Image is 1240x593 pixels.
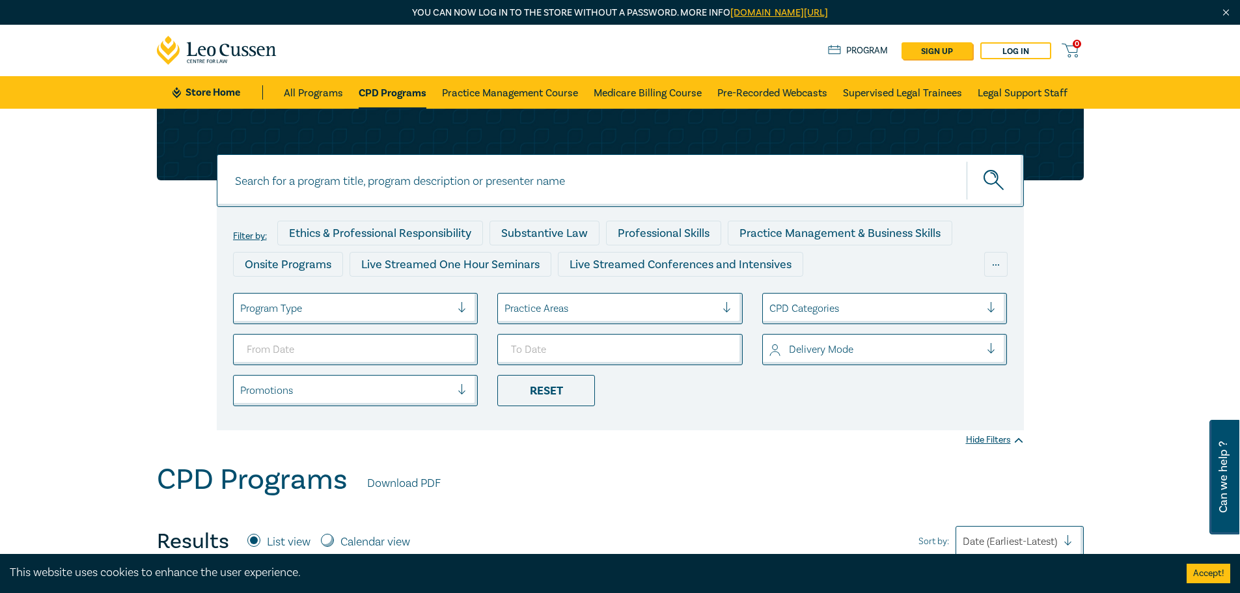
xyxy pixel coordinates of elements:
div: Practice Management & Business Skills [728,221,952,245]
a: Log in [980,42,1051,59]
div: ... [984,252,1008,277]
input: select [504,301,507,316]
input: select [769,342,772,357]
div: Ethics & Professional Responsibility [277,221,483,245]
input: Search for a program title, program description or presenter name [217,154,1024,207]
div: Hide Filters [966,434,1024,447]
a: Pre-Recorded Webcasts [717,76,827,109]
div: Live Streamed Conferences and Intensives [558,252,803,277]
input: To Date [497,334,743,365]
a: CPD Programs [359,76,426,109]
a: Supervised Legal Trainees [843,76,962,109]
div: Reset [497,375,595,406]
div: Live Streamed Practical Workshops [233,283,439,308]
div: 10 CPD Point Packages [602,283,745,308]
span: Sort by: [918,534,949,549]
input: From Date [233,334,478,365]
div: This website uses cookies to enhance the user experience. [10,564,1167,581]
div: National Programs [751,283,871,308]
h1: CPD Programs [157,463,348,497]
input: select [769,301,772,316]
input: select [240,301,243,316]
a: Legal Support Staff [978,76,1068,109]
input: select [240,383,243,398]
a: [DOMAIN_NAME][URL] [730,7,828,19]
a: All Programs [284,76,343,109]
label: Calendar view [340,534,410,551]
p: You can now log in to the store without a password. More info [157,6,1084,20]
div: Substantive Law [489,221,599,245]
span: Can we help ? [1217,428,1230,527]
div: Live Streamed One Hour Seminars [350,252,551,277]
div: Professional Skills [606,221,721,245]
a: Medicare Billing Course [594,76,702,109]
img: Close [1220,7,1232,18]
h4: Results [157,529,229,555]
div: Onsite Programs [233,252,343,277]
a: Program [828,44,889,58]
label: List view [267,534,310,551]
input: Sort by [963,534,965,549]
a: Store Home [172,85,263,100]
span: 0 [1073,40,1081,48]
a: sign up [902,42,972,59]
button: Accept cookies [1187,564,1230,583]
label: Filter by: [233,231,267,241]
a: Download PDF [367,475,441,492]
div: Pre-Recorded Webcasts [446,283,596,308]
a: Practice Management Course [442,76,578,109]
